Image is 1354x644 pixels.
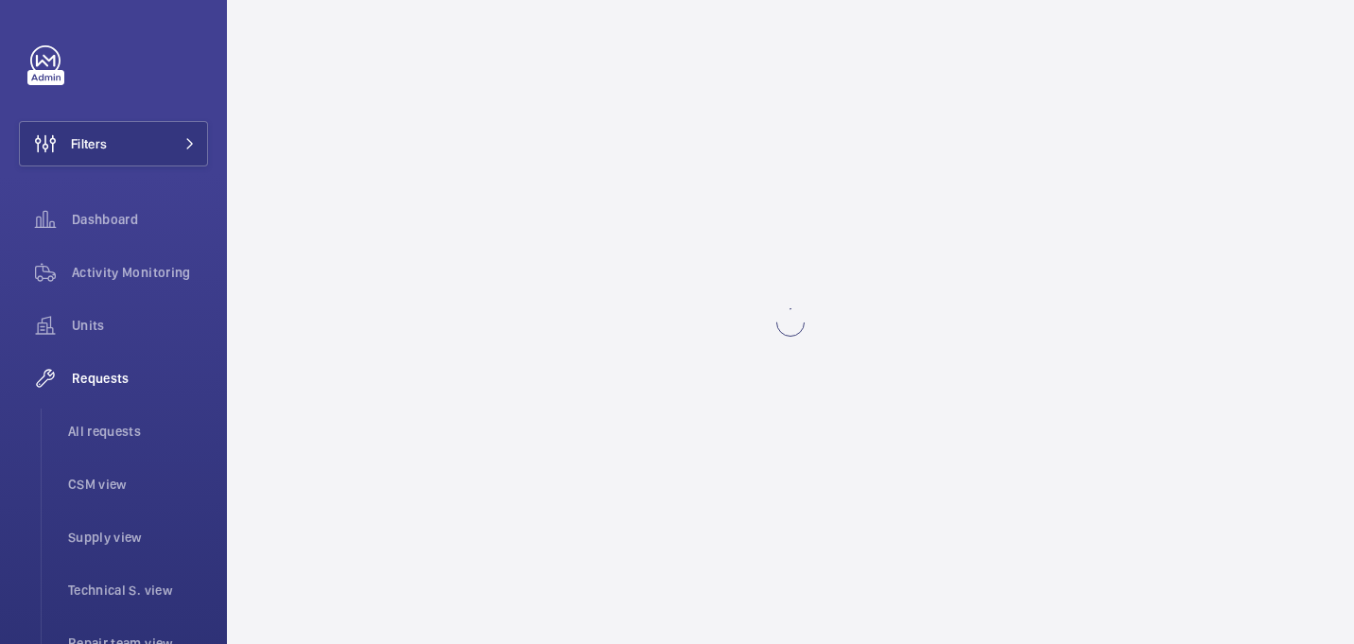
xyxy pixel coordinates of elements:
[68,528,208,547] span: Supply view
[68,422,208,441] span: All requests
[19,121,208,166] button: Filters
[68,475,208,494] span: CSM view
[72,316,208,335] span: Units
[72,263,208,282] span: Activity Monitoring
[68,581,208,600] span: Technical S. view
[72,369,208,388] span: Requests
[72,210,208,229] span: Dashboard
[71,134,107,153] span: Filters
